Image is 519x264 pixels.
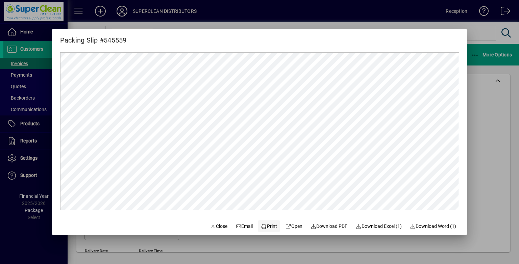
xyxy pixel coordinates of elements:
span: Download PDF [311,223,348,230]
span: Email [236,223,253,230]
button: Download Excel (1) [353,220,404,232]
button: Download Word (1) [407,220,459,232]
span: Download Excel (1) [355,223,402,230]
button: Email [233,220,256,232]
button: Print [258,220,280,232]
span: Close [210,223,227,230]
h2: Packing Slip #545559 [52,29,135,46]
span: Print [261,223,277,230]
a: Open [282,220,305,232]
span: Open [285,223,302,230]
span: Download Word (1) [410,223,456,230]
button: Close [207,220,230,232]
a: Download PDF [308,220,350,232]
